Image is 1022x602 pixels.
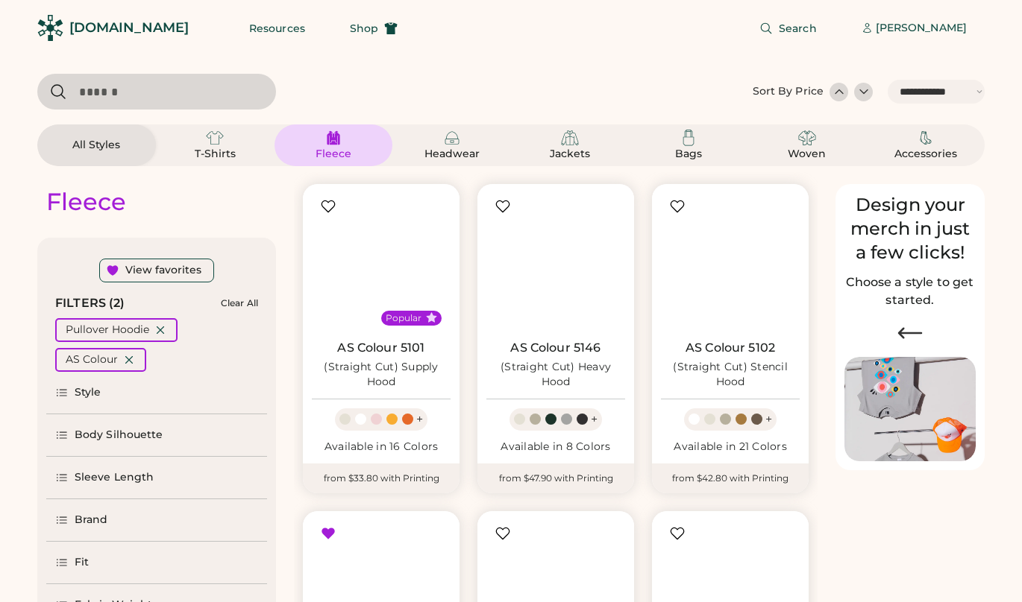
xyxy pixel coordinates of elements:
[386,312,421,324] div: Popular
[63,138,130,153] div: All Styles
[426,312,437,323] button: Popular Style
[652,463,809,493] div: from $42.80 with Printing
[300,147,367,162] div: Fleece
[206,129,224,147] img: T-Shirts Icon
[350,23,378,34] span: Shop
[661,440,800,454] div: Available in 21 Colors
[774,147,841,162] div: Woven
[312,440,451,454] div: Available in 16 Colors
[221,298,258,308] div: Clear All
[416,411,423,428] div: +
[655,147,722,162] div: Bags
[536,147,604,162] div: Jackets
[510,340,601,355] a: AS Colour 5146
[486,440,625,454] div: Available in 8 Colors
[75,513,108,527] div: Brand
[69,19,189,37] div: [DOMAIN_NAME]
[181,147,248,162] div: T-Shirts
[742,13,835,43] button: Search
[312,193,451,332] img: AS Colour 5101 (Straight Cut) Supply Hood
[55,294,125,312] div: FILTERS (2)
[798,129,816,147] img: Woven Icon
[66,323,149,338] div: Pullover Hoodie
[765,411,772,428] div: +
[486,193,625,332] img: AS Colour 5146 (Straight Cut) Heavy Hood
[75,385,101,400] div: Style
[686,340,775,355] a: AS Colour 5102
[779,23,817,34] span: Search
[443,129,461,147] img: Headwear Icon
[312,360,451,390] div: (Straight Cut) Supply Hood
[477,463,634,493] div: from $47.90 with Printing
[75,555,89,570] div: Fit
[46,187,126,217] div: Fleece
[332,13,416,43] button: Shop
[917,129,935,147] img: Accessories Icon
[892,147,959,162] div: Accessories
[325,129,342,147] img: Fleece Icon
[66,352,118,367] div: AS Colour
[337,340,424,355] a: AS Colour 5101
[75,428,163,443] div: Body Silhouette
[591,411,598,428] div: +
[876,21,967,36] div: [PERSON_NAME]
[486,360,625,390] div: (Straight Cut) Heavy Hood
[75,470,154,485] div: Sleeve Length
[844,273,976,309] h2: Choose a style to get started.
[125,263,201,278] div: View favorites
[844,357,976,462] img: Image of Lisa Congdon Eye Print on T-Shirt and Hat
[661,193,800,332] img: AS Colour 5102 (Straight Cut) Stencil Hood
[661,360,800,390] div: (Straight Cut) Stencil Hood
[418,147,486,162] div: Headwear
[680,129,697,147] img: Bags Icon
[844,193,976,264] div: Design your merch in just a few clicks!
[231,13,323,43] button: Resources
[303,463,460,493] div: from $33.80 with Printing
[561,129,579,147] img: Jackets Icon
[753,84,824,99] div: Sort By Price
[37,15,63,41] img: Rendered Logo - Screens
